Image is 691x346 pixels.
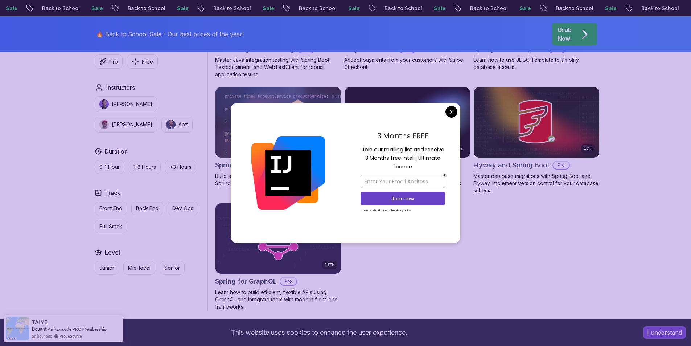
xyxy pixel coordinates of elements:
[178,121,188,128] p: Abz
[99,264,114,272] p: Junior
[215,160,292,170] h2: Spring Boot Product API
[539,5,588,12] p: Back to School
[160,261,185,275] button: Senior
[215,203,341,310] a: Spring for GraphQL card1.17hSpring for GraphQLProLearn how to build efficient, flexible APIs usin...
[215,56,341,78] p: Master Java integration testing with Spring Boot, Testcontainers, and WebTestClient for robust ap...
[123,261,155,275] button: Mid-level
[553,162,569,169] p: Pro
[5,325,633,341] div: This website uses cookies to enhance the user experience.
[344,56,470,71] p: Accept payments from your customers with Stripe Checkout.
[105,188,120,197] h2: Track
[368,5,417,12] p: Back to School
[473,56,600,71] p: Learn how to use JDBC Template to simplify database access.
[32,326,47,332] span: Bought
[95,160,124,174] button: 0-1 Hour
[99,99,109,109] img: instructor img
[643,326,686,339] button: Accept cookies
[197,5,246,12] p: Back to School
[417,5,440,12] p: Sale
[95,261,119,275] button: Junior
[129,160,161,174] button: 1-3 Hours
[25,5,75,12] p: Back to School
[168,202,198,215] button: Dev Ops
[473,87,600,194] a: Flyway and Spring Boot card47mFlyway and Spring BootProMaster database migrations with Spring Boo...
[588,5,612,12] p: Sale
[131,202,163,215] button: Back End
[215,289,341,310] p: Learn how to build efficient, flexible APIs using GraphQL and integrate them with modern front-en...
[583,146,593,152] p: 47m
[111,5,160,12] p: Back to School
[473,172,600,194] p: Master database migrations with Spring Boot and Flyway. Implement version control for your databa...
[96,30,244,38] p: 🔥 Back to School Sale - Our best prices of the year!
[95,202,127,215] button: Front End
[215,276,277,286] h2: Spring for GraphQL
[95,220,127,233] button: Full Stack
[166,120,176,129] img: instructor img
[474,87,599,158] img: Flyway and Spring Boot card
[95,117,157,133] button: instructor img[PERSON_NAME]
[625,5,674,12] p: Back to School
[112,121,152,128] p: [PERSON_NAME]
[215,172,341,187] p: Build a fully functional Product API from scratch with Spring Boot.
[332,5,355,12] p: Sale
[95,96,157,112] button: instructor img[PERSON_NAME]
[32,333,52,339] span: an hour ago
[473,160,550,170] h2: Flyway and Spring Boot
[142,58,153,65] p: Free
[99,163,120,171] p: 0-1 Hour
[133,163,156,171] p: 1-3 Hours
[246,5,269,12] p: Sale
[161,117,193,133] button: instructor imgAbz
[215,87,341,187] a: Spring Boot Product API card2.09hSpring Boot Product APIProBuild a fully functional Product API f...
[136,205,159,212] p: Back End
[99,120,109,129] img: instructor img
[170,163,192,171] p: +3 Hours
[503,5,526,12] p: Sale
[48,326,107,332] a: Amigoscode PRO Membership
[282,5,332,12] p: Back to School
[105,147,128,156] h2: Duration
[99,205,122,212] p: Front End
[127,54,158,69] button: Free
[280,278,296,285] p: Pro
[110,58,118,65] p: Pro
[75,5,98,12] p: Sale
[453,5,503,12] p: Back to School
[215,87,341,158] img: Spring Boot Product API card
[105,248,120,257] h2: Level
[106,83,135,92] h2: Instructors
[6,317,29,340] img: provesource social proof notification image
[164,264,180,272] p: Senior
[215,203,341,274] img: Spring for GraphQL card
[325,262,334,268] p: 1.17h
[345,87,470,158] img: Spring AI card
[32,319,48,325] span: TAIYE
[59,333,82,339] a: ProveSource
[99,223,122,230] p: Full Stack
[95,54,123,69] button: Pro
[344,87,470,194] a: Spring AI card54mSpring AIProWelcome to the Spring AI course! Learn to build intelligent applicat...
[160,5,184,12] p: Sale
[128,264,151,272] p: Mid-level
[112,101,152,108] p: [PERSON_NAME]
[165,160,196,174] button: +3 Hours
[172,205,193,212] p: Dev Ops
[558,25,572,43] p: Grab Now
